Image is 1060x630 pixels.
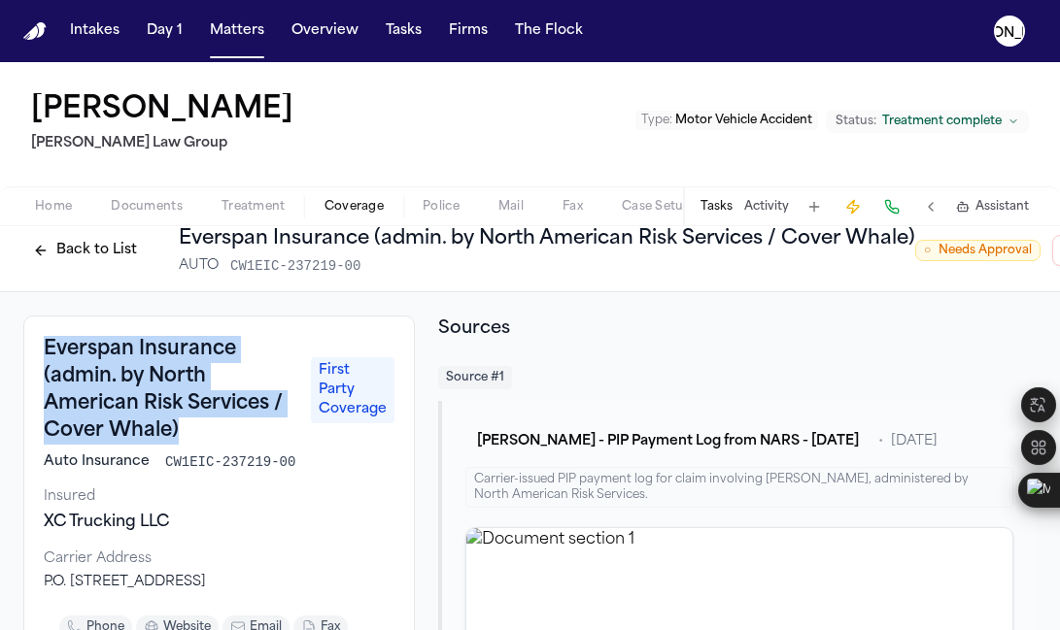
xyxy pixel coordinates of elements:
[891,432,938,451] span: [DATE]
[924,243,931,258] span: ○
[507,14,591,49] button: The Flock
[878,193,906,220] button: Make a Call
[438,366,512,389] span: Source # 1
[378,14,429,49] button: Tasks
[44,549,394,569] div: Carrier Address
[801,193,828,220] button: Add Task
[179,225,915,252] h1: Everspan Insurance (admin. by North American Risk Services / Cover Whale)
[44,336,299,445] h3: Everspan Insurance (admin. by North American Risk Services / Cover Whale)
[956,199,1029,215] button: Assistant
[325,199,384,215] span: Coverage
[975,199,1029,215] span: Assistant
[31,132,301,155] h2: [PERSON_NAME] Law Group
[44,487,394,507] div: Insured
[878,432,883,451] span: •
[222,199,286,215] span: Treatment
[44,452,150,472] span: Auto Insurance
[165,452,295,472] span: CW1EIC-237219-00
[31,93,293,128] button: Edit matter name
[44,511,394,534] div: XC Trucking LLC
[915,240,1041,261] span: Needs Approval
[35,199,72,215] span: Home
[498,199,524,215] span: Mail
[284,14,366,49] button: Overview
[744,199,789,215] button: Activity
[641,115,672,126] span: Type :
[826,110,1029,133] button: Change status from Treatment complete
[311,357,394,423] span: First Party Coverage
[839,193,867,220] button: Create Immediate Task
[441,14,496,49] button: Firms
[882,114,1002,129] span: Treatment complete
[44,573,394,592] div: P.O. [STREET_ADDRESS]
[622,199,692,215] span: Case Setup
[423,199,460,215] span: Police
[465,424,871,459] button: [PERSON_NAME] - PIP Payment Log from NARS - [DATE]
[111,199,183,215] span: Documents
[230,256,360,276] span: CW1EIC-237219-00
[139,14,190,49] button: Day 1
[23,235,147,266] button: Back to List
[563,199,583,215] span: Fax
[465,467,1013,508] div: Carrier-issued PIP payment log for claim involving [PERSON_NAME], administered by North American ...
[438,315,1037,343] h2: Sources
[31,93,293,128] h1: [PERSON_NAME]
[635,111,818,130] button: Edit Type: Motor Vehicle Accident
[701,199,733,215] button: Tasks
[23,22,47,41] img: Finch Logo
[179,256,219,276] span: AUTO
[23,22,47,41] a: Home
[62,14,127,49] button: Intakes
[836,114,876,129] span: Status:
[675,115,812,126] span: Motor Vehicle Accident
[202,14,272,49] button: Matters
